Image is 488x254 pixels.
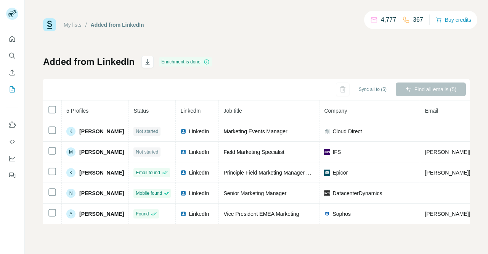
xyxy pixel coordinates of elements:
button: Feedback [6,168,18,182]
span: LinkedIn [180,108,201,114]
span: Field Marketing Specialist [223,149,284,155]
li: / [85,21,87,29]
span: [PERSON_NAME] [79,169,124,176]
span: Mobile found [136,190,162,197]
img: LinkedIn logo [180,149,186,155]
div: A [66,209,75,218]
span: Found [136,210,149,217]
p: 367 [413,15,423,24]
span: Not started [136,149,158,155]
button: My lists [6,83,18,96]
img: company-logo [324,170,330,176]
span: [PERSON_NAME] [79,128,124,135]
h1: Added from LinkedIn [43,56,135,68]
span: Sophos [332,210,350,218]
span: LinkedIn [189,128,209,135]
img: company-logo [324,149,330,155]
span: [PERSON_NAME] [79,210,124,218]
div: Added from LinkedIn [91,21,144,29]
span: Status [133,108,149,114]
span: LinkedIn [189,210,209,218]
img: LinkedIn logo [180,190,186,196]
span: Job title [223,108,242,114]
span: Cloud Direct [332,128,362,135]
button: Search [6,49,18,63]
span: Email [425,108,438,114]
a: My lists [64,22,82,28]
img: Surfe Logo [43,18,56,31]
div: Enrichment is done [159,57,212,66]
button: Use Surfe API [6,135,18,149]
button: Buy credits [436,15,471,25]
span: [PERSON_NAME] [79,148,124,156]
img: LinkedIn logo [180,170,186,176]
div: N [66,189,75,198]
span: 5 Profiles [66,108,88,114]
span: Marketing Events Manager [223,128,287,134]
span: LinkedIn [189,148,209,156]
span: Senior Marketing Manager [223,190,286,196]
div: M [66,147,75,157]
span: Email found [136,169,160,176]
button: Dashboard [6,152,18,165]
div: K [66,168,75,177]
span: Vice President EMEA Marketing [223,211,299,217]
p: 4,777 [381,15,396,24]
span: Company [324,108,347,114]
span: IFS [332,148,341,156]
span: Principle Field Marketing Manager UKI [223,170,315,176]
button: Sync all to (5) [353,84,392,95]
img: LinkedIn logo [180,211,186,217]
span: LinkedIn [189,189,209,197]
span: Not started [136,128,158,135]
button: Use Surfe on LinkedIn [6,118,18,132]
span: [PERSON_NAME] [79,189,124,197]
span: Sync all to (5) [359,86,387,93]
img: company-logo [324,211,330,217]
div: K [66,127,75,136]
span: DatacenterDynamics [332,189,382,197]
span: Epicor [332,169,348,176]
img: LinkedIn logo [180,128,186,134]
img: company-logo [324,190,330,196]
span: LinkedIn [189,169,209,176]
button: Enrich CSV [6,66,18,79]
button: Quick start [6,32,18,46]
